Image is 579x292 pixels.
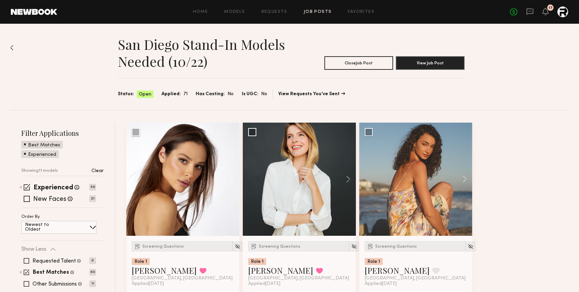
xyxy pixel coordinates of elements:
span: Screening Questions [259,245,300,249]
span: No [228,90,234,98]
a: [PERSON_NAME] [365,265,430,276]
label: Best Matches [33,270,69,275]
p: Clear [91,169,104,173]
span: Is UGC: [242,90,258,98]
div: Role 1 [365,258,383,265]
img: Submission Icon [134,243,141,250]
div: Applied [DATE] [365,281,467,287]
a: View Requests You’ve Sent [278,92,345,97]
span: Screening Questions [142,245,184,249]
div: Role 1 [248,258,266,265]
button: CloseJob Post [324,56,393,70]
h2: Filter Applications [21,128,104,138]
p: 11 [89,280,96,287]
p: 21 [89,195,96,202]
a: Requests [261,10,287,14]
a: Models [224,10,245,14]
label: Experienced [34,185,73,191]
span: No [261,90,267,98]
a: [PERSON_NAME] [248,265,313,276]
p: Experienced [28,152,56,157]
img: Unhide Model [235,244,240,249]
span: Has Casting: [196,90,225,98]
img: Unhide Model [351,244,357,249]
a: Home [193,10,208,14]
label: New Faces [33,196,66,203]
p: Show Less [21,247,46,252]
div: Role 1 [132,258,150,265]
p: Showing 11 models [21,169,58,173]
p: 50 [89,184,96,190]
p: 0 [89,257,96,264]
span: Screening Questions [375,245,417,249]
a: Favorites [348,10,374,14]
div: 17 [549,6,553,10]
span: [GEOGRAPHIC_DATA], [GEOGRAPHIC_DATA] [132,276,233,281]
p: Best Matches [28,143,60,148]
span: Open [139,91,151,98]
span: 71 [184,90,188,98]
span: Applied: [162,90,181,98]
h1: San Diego Stand-In Models Needed (10/22) [118,36,291,70]
span: Status: [118,90,134,98]
img: Submission Icon [251,243,257,250]
img: Submission Icon [367,243,374,250]
a: [PERSON_NAME] [132,265,197,276]
div: Applied [DATE] [248,281,350,287]
div: Applied [DATE] [132,281,234,287]
label: Requested Talent [33,258,76,264]
p: 60 [89,269,96,275]
img: Unhide Model [468,244,473,249]
span: [GEOGRAPHIC_DATA], [GEOGRAPHIC_DATA] [365,276,466,281]
span: [GEOGRAPHIC_DATA], [GEOGRAPHIC_DATA] [248,276,349,281]
a: Job Posts [304,10,332,14]
img: Back to previous page [10,45,14,50]
button: View Job Post [396,56,465,70]
p: Newest to Oldest [25,223,65,232]
p: Order By [21,215,40,219]
label: Other Submissions [33,281,77,287]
